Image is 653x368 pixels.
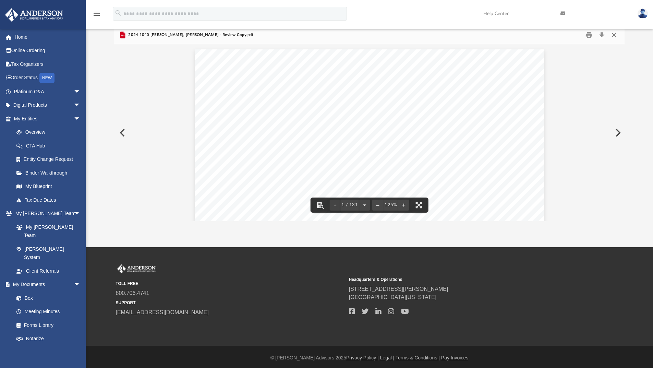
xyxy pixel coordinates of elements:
[312,198,327,213] button: Toggle findbar
[340,198,359,213] button: 1 / 131
[349,294,437,300] a: [GEOGRAPHIC_DATA][US_STATE]
[380,355,395,360] a: Legal |
[127,32,253,38] span: 2024 1040 [PERSON_NAME], [PERSON_NAME] - Review Copy.pdf
[116,309,209,315] a: [EMAIL_ADDRESS][DOMAIN_NAME]
[401,143,497,254] span: COPY
[5,278,87,292] a: My Documentsarrow_drop_down
[114,44,625,221] div: File preview
[74,278,87,292] span: arrow_drop_down
[411,198,426,213] button: Enter fullscreen
[10,305,87,319] a: Meeting Minutes
[93,10,101,18] i: menu
[260,112,285,118] span: VEGAS,
[638,9,648,19] img: User Pic
[264,105,311,111] span: [PERSON_NAME]
[244,105,260,111] span: 3225
[114,9,122,17] i: search
[5,98,91,112] a: Digital Productsarrow_drop_down
[5,30,91,44] a: Home
[10,332,87,346] a: Notarize
[116,290,149,296] a: 800.706.4741
[349,286,448,292] a: [STREET_ADDRESS][PERSON_NAME]
[5,85,91,98] a: Platinum Q&Aarrow_drop_down
[309,98,341,104] span: BUSINESS
[10,126,91,139] a: Overview
[359,198,370,213] button: Next page
[5,44,91,58] a: Online Ordering
[595,30,608,40] button: Download
[10,193,91,207] a: Tax Due Dates
[74,85,87,99] span: arrow_drop_down
[10,264,87,278] a: Client Referrals
[74,207,87,221] span: arrow_drop_down
[5,112,91,126] a: My Entitiesarrow_drop_down
[74,112,87,126] span: arrow_drop_down
[114,26,625,221] div: Preview
[5,207,87,221] a: My [PERSON_NAME] Teamarrow_drop_down
[288,112,297,118] span: NV
[86,354,653,361] div: © [PERSON_NAME] Advisors 2025
[10,242,87,264] a: [PERSON_NAME] System
[244,98,291,104] span: [PERSON_NAME]
[5,57,91,71] a: Tax Organizers
[10,220,84,242] a: My [PERSON_NAME] Team
[10,318,84,332] a: Forms Library
[305,112,325,118] span: 89121
[372,198,383,213] button: Zoom out
[114,123,129,142] button: Previous File
[93,13,101,18] a: menu
[116,264,157,273] img: Anderson Advisors Platinum Portal
[116,281,344,287] small: TOLL FREE
[244,112,256,118] span: LAS
[292,105,313,111] span: DRIVE
[340,203,359,207] span: 1 / 131
[116,300,344,306] small: SUPPORT
[114,44,625,221] div: Document Viewer
[39,73,55,83] div: NEW
[346,355,379,360] a: Privacy Policy |
[373,98,385,104] span: LLC
[398,198,409,213] button: Zoom in
[610,123,625,142] button: Next File
[5,71,91,85] a: Order StatusNEW
[441,355,468,360] a: Pay Invoices
[608,30,620,40] button: Close
[10,153,91,166] a: Entity Change Request
[349,276,577,283] small: Headquarters & Operations
[10,139,91,153] a: CTA Hub
[582,30,596,40] button: Print
[10,166,91,180] a: Binder Walkthrough
[280,98,305,104] span: GLOBAL
[396,355,440,360] a: Terms & Conditions |
[10,180,87,193] a: My Blueprint
[10,291,84,305] a: Box
[383,203,398,207] div: Current zoom level
[3,8,65,22] img: Anderson Advisors Platinum Portal
[345,98,370,104] span: GROUP,
[74,98,87,112] span: arrow_drop_down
